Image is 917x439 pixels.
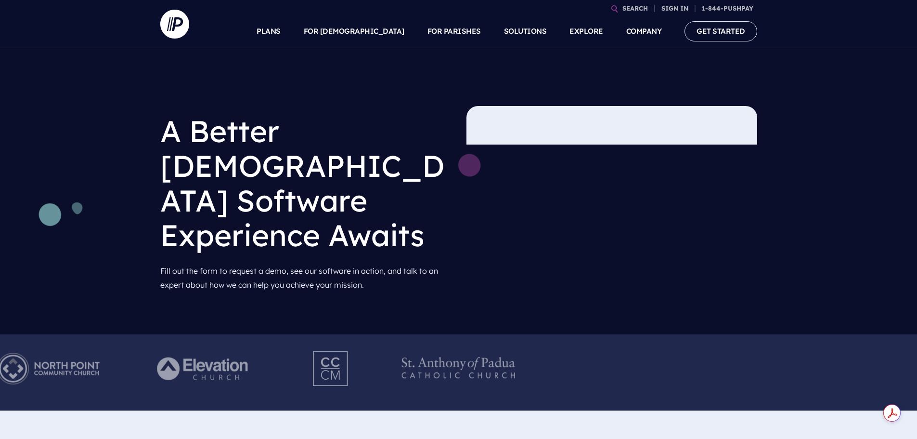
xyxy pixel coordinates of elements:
a: FOR PARISHES [427,14,481,48]
a: SOLUTIONS [504,14,547,48]
a: PLANS [257,14,281,48]
img: Pushpay_Logo__StAnthony [392,342,525,395]
a: FOR [DEMOGRAPHIC_DATA] [304,14,404,48]
a: GET STARTED [685,21,757,41]
img: Pushpay_Logo__Elevation [138,342,270,395]
img: Pushpay_Logo__CCM [293,342,369,395]
h1: A Better [DEMOGRAPHIC_DATA] Software Experience Awaits [160,106,451,260]
p: Fill out the form to request a demo, see our software in action, and talk to an expert about how ... [160,260,451,296]
a: EXPLORE [569,14,603,48]
a: COMPANY [626,14,662,48]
